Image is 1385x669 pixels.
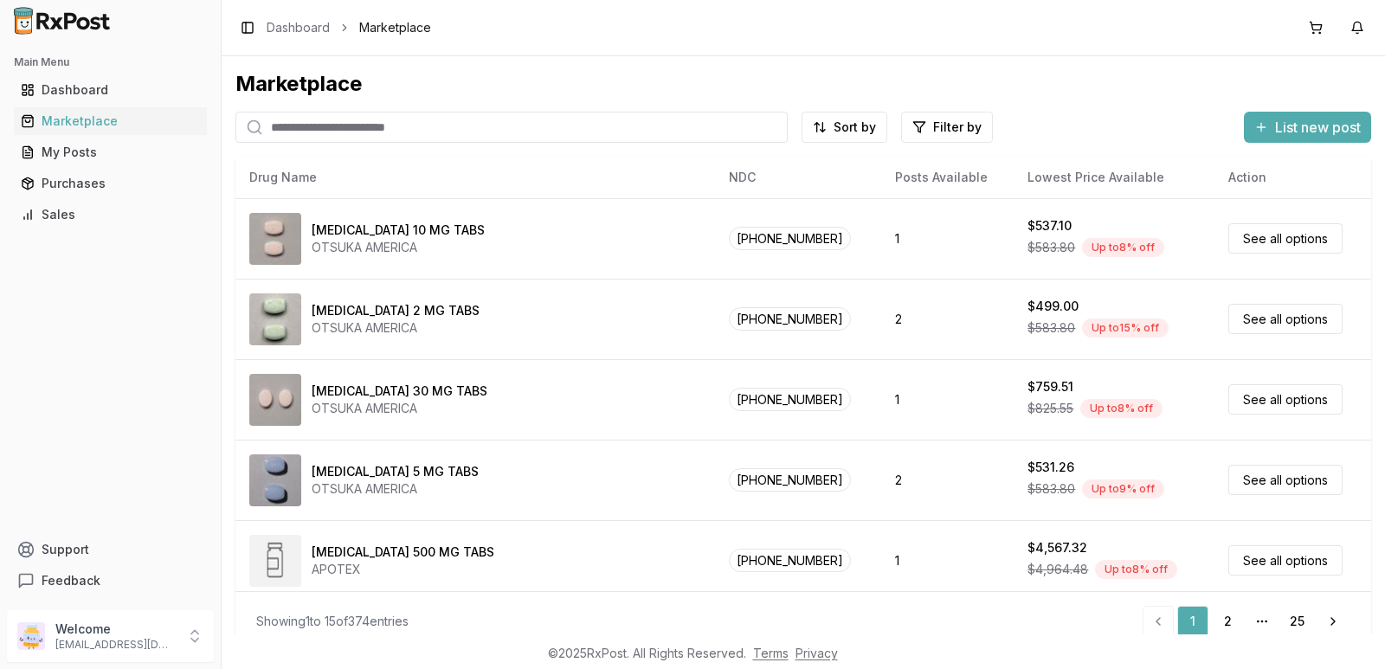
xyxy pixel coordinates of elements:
div: Marketplace [235,70,1371,98]
button: Sort by [802,112,887,143]
img: Abilify 5 MG TABS [249,454,301,506]
div: $531.26 [1027,459,1074,476]
th: Lowest Price Available [1014,157,1214,198]
th: Action [1214,157,1371,198]
a: 25 [1281,606,1312,637]
a: My Posts [14,137,207,168]
nav: pagination [1143,606,1350,637]
span: $825.55 [1027,400,1073,417]
div: OTSUKA AMERICA [312,480,479,498]
a: Privacy [796,646,838,660]
a: See all options [1228,304,1343,334]
button: Feedback [7,565,214,596]
div: Showing 1 to 15 of 374 entries [256,613,409,630]
div: Purchases [21,175,200,192]
img: Abiraterone Acetate 500 MG TABS [249,535,301,587]
div: Dashboard [21,81,200,99]
div: [MEDICAL_DATA] 30 MG TABS [312,383,487,400]
button: Purchases [7,170,214,197]
span: [PHONE_NUMBER] [729,388,851,411]
div: [MEDICAL_DATA] 5 MG TABS [312,463,479,480]
div: [MEDICAL_DATA] 2 MG TABS [312,302,480,319]
div: Up to 8 % off [1082,238,1164,257]
span: $4,964.48 [1027,561,1088,578]
button: Support [7,534,214,565]
td: 1 [881,198,1015,279]
a: Go to next page [1316,606,1350,637]
div: $4,567.32 [1027,539,1087,556]
a: Marketplace [14,106,207,137]
td: 1 [881,520,1015,601]
a: See all options [1228,384,1343,415]
span: [PHONE_NUMBER] [729,307,851,331]
a: Sales [14,199,207,230]
div: OTSUKA AMERICA [312,400,487,417]
th: Drug Name [235,157,715,198]
span: $583.80 [1027,319,1075,337]
div: Up to 15 % off [1082,318,1169,338]
div: Up to 8 % off [1080,399,1163,418]
div: $759.51 [1027,378,1073,396]
button: Sales [7,201,214,228]
div: My Posts [21,144,200,161]
a: List new post [1244,120,1371,138]
button: My Posts [7,138,214,166]
a: See all options [1228,545,1343,576]
td: 2 [881,279,1015,359]
div: [MEDICAL_DATA] 10 MG TABS [312,222,485,239]
div: Marketplace [21,113,200,130]
button: List new post [1244,112,1371,143]
div: APOTEX [312,561,494,578]
span: Filter by [933,119,982,136]
span: [PHONE_NUMBER] [729,227,851,250]
a: Dashboard [14,74,207,106]
p: [EMAIL_ADDRESS][DOMAIN_NAME] [55,638,176,652]
a: Terms [753,646,789,660]
p: Welcome [55,621,176,638]
a: See all options [1228,465,1343,495]
button: Marketplace [7,107,214,135]
img: Abilify 10 MG TABS [249,213,301,265]
span: $583.80 [1027,239,1075,256]
div: OTSUKA AMERICA [312,319,480,337]
span: $583.80 [1027,480,1075,498]
th: Posts Available [881,157,1015,198]
span: [PHONE_NUMBER] [729,549,851,572]
div: Sales [21,206,200,223]
nav: breadcrumb [267,19,431,36]
span: Feedback [42,572,100,589]
td: 1 [881,359,1015,440]
th: NDC [715,157,880,198]
a: Dashboard [267,19,330,36]
img: Abilify 30 MG TABS [249,374,301,426]
h2: Main Menu [14,55,207,69]
span: List new post [1275,117,1361,138]
img: User avatar [17,622,45,650]
span: Sort by [834,119,876,136]
a: Purchases [14,168,207,199]
td: 2 [881,440,1015,520]
div: OTSUKA AMERICA [312,239,485,256]
button: Dashboard [7,76,214,104]
div: [MEDICAL_DATA] 500 MG TABS [312,544,494,561]
a: 1 [1177,606,1208,637]
span: [PHONE_NUMBER] [729,468,851,492]
img: RxPost Logo [7,7,118,35]
div: Up to 9 % off [1082,479,1164,499]
img: Abilify 2 MG TABS [249,293,301,345]
a: 2 [1212,606,1243,637]
div: $499.00 [1027,298,1079,315]
div: Up to 8 % off [1095,560,1177,579]
a: See all options [1228,223,1343,254]
div: $537.10 [1027,217,1072,235]
span: Marketplace [359,19,431,36]
button: Filter by [901,112,993,143]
